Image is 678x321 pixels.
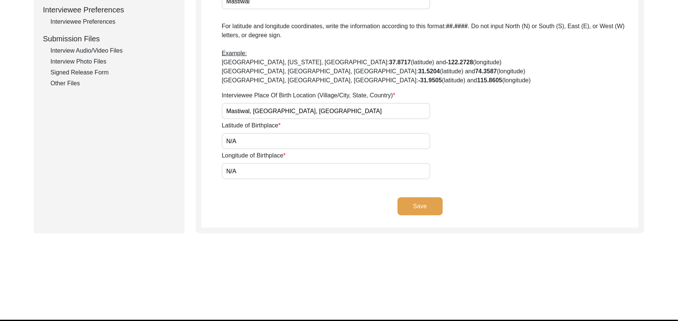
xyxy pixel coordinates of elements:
label: Longitude of Birthplace [222,151,286,160]
div: Other Files [50,79,175,88]
b: ##.#### [446,23,468,29]
p: For latitude and longitude coordinates, write the information according to this format: . Do not ... [222,22,638,85]
div: Interviewee Preferences [50,17,175,26]
b: 74.3587 [475,68,497,74]
div: Submission Files [43,33,175,44]
b: 115.8605 [477,77,502,83]
div: Interviewee Preferences [43,4,175,15]
b: -31.9505 [418,77,442,83]
b: 37.8717 [389,59,411,65]
b: -122.2728 [446,59,473,65]
div: Interview Audio/Video Files [50,46,175,55]
button: Save [398,197,443,215]
label: Latitude of Birthplace [222,121,281,130]
div: Signed Release Form [50,68,175,77]
div: Interview Photo Files [50,57,175,66]
b: 31.5204 [418,68,440,74]
label: Interviewee Place Of Birth Location (Village/City, State, Country) [222,91,395,100]
span: Example: [222,50,247,56]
